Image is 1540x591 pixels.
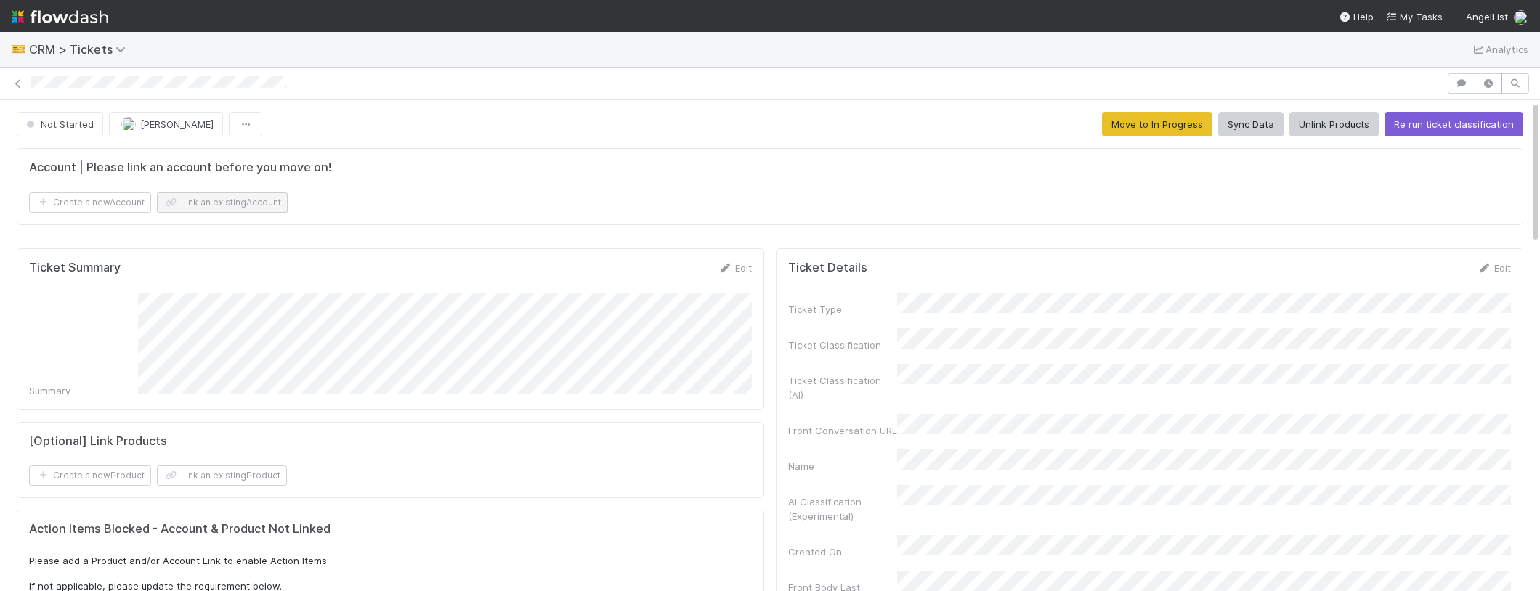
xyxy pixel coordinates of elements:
div: Ticket Classification (AI) [788,373,897,402]
button: Unlink Products [1289,112,1379,136]
a: Edit [1477,262,1511,274]
h5: [Optional] Link Products [29,434,167,449]
span: My Tasks [1385,11,1443,23]
button: Not Started [17,112,103,136]
h5: Ticket Summary [29,261,121,275]
span: 🎫 [12,43,26,55]
div: Help [1339,9,1374,24]
div: Summary [29,383,138,398]
div: Name [788,459,897,473]
a: Analytics [1471,41,1528,58]
button: Create a newAccount [29,192,151,213]
button: Create a newProduct [29,465,151,486]
span: Not Started [23,118,94,130]
h5: Account | Please link an account before you move on! [29,160,331,175]
button: [PERSON_NAME] [109,112,223,136]
a: My Tasks [1385,9,1443,24]
a: Edit [718,262,752,274]
h5: Ticket Details [788,261,867,275]
span: [PERSON_NAME] [140,118,214,130]
div: Front Conversation URL [788,423,897,438]
button: Sync Data [1218,112,1284,136]
button: Move to In Progress [1102,112,1212,136]
img: avatar_784ea27d-2d59-4749-b480-57d513651deb.png [1514,10,1528,25]
img: logo-inverted-e16ddd16eac7371096b0.svg [12,4,108,29]
p: Please add a Product and/or Account Link to enable Action Items. [29,554,752,568]
div: Ticket Classification [788,338,897,352]
button: Link an existingAccount [157,192,288,213]
div: Created On [788,545,897,559]
div: AI Classification (Experimental) [788,494,897,523]
button: Link an existingProduct [157,465,287,486]
img: avatar_784ea27d-2d59-4749-b480-57d513651deb.png [121,117,136,131]
div: Ticket Type [788,302,897,317]
button: Re run ticket classification [1385,112,1523,136]
span: AngelList [1466,11,1508,23]
span: CRM > Tickets [29,42,133,57]
h5: Action Items Blocked - Account & Product Not Linked [29,522,752,537]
